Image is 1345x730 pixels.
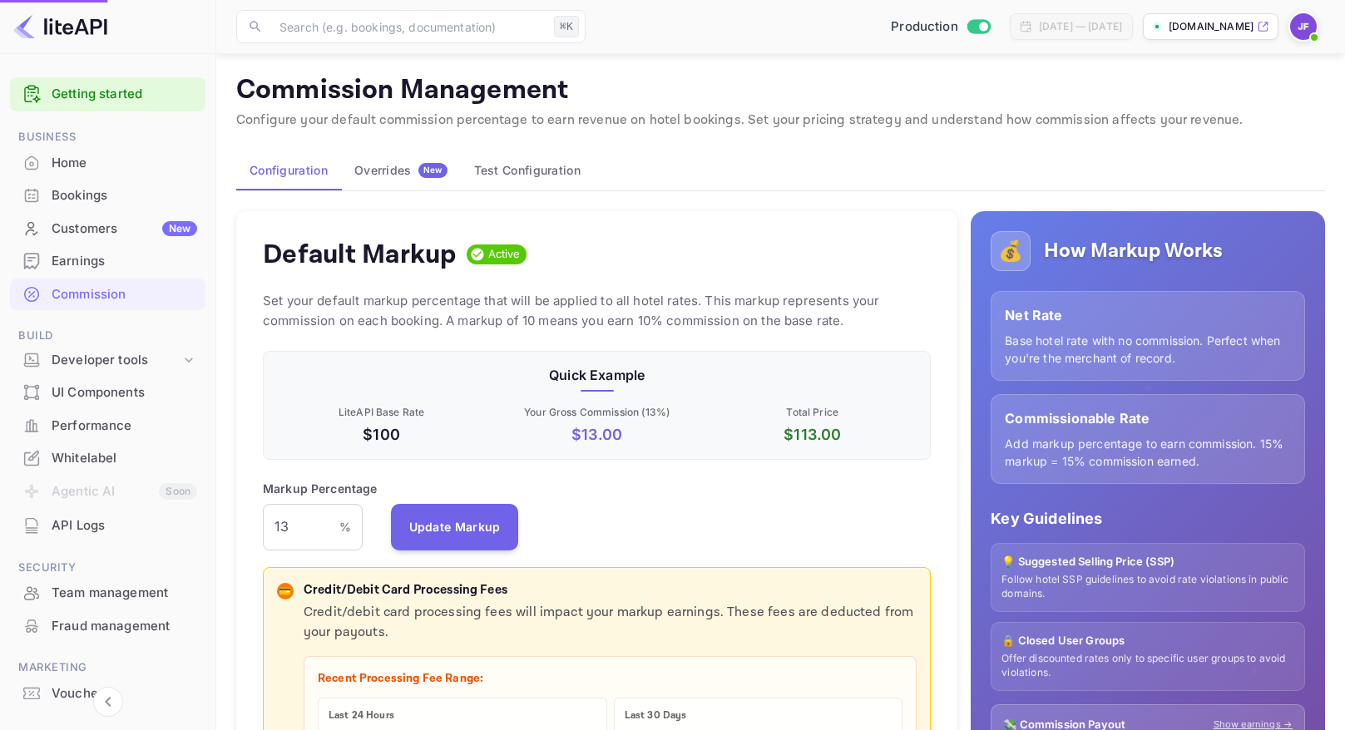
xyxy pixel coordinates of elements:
[10,442,205,475] div: Whitelabel
[1001,633,1294,649] p: 🔒 Closed User Groups
[10,442,205,473] a: Whitelabel
[236,74,1325,107] p: Commission Management
[1001,573,1294,601] p: Follow hotel SSP guidelines to avoid rate violations in public domains.
[52,584,197,603] div: Team management
[52,186,197,205] div: Bookings
[263,504,339,550] input: 0
[1290,13,1317,40] img: Jenny Frimer
[329,708,596,723] p: Last 24 Hours
[10,610,205,643] div: Fraud management
[263,480,378,497] p: Markup Percentage
[10,213,205,244] a: CustomersNew
[10,510,205,540] a: API Logs
[625,708,893,723] p: Last 30 Days
[1005,332,1291,367] p: Base hotel rate with no commission. Perfect when you're the merchant of record.
[52,516,197,535] div: API Logs
[52,617,197,636] div: Fraud management
[1001,652,1294,680] p: Offer discounted rates only to specific user groups to avoid violations.
[10,577,205,609] div: Team management
[10,559,205,577] span: Security
[1005,305,1291,325] p: Net Rate
[10,658,205,677] span: Marketing
[708,405,917,420] p: Total Price
[391,504,519,550] button: Update Markup
[10,327,205,345] span: Build
[554,16,579,37] div: ⌘K
[10,279,205,309] a: Commission
[162,221,197,236] div: New
[13,13,107,40] img: LiteAPI logo
[10,279,205,311] div: Commission
[339,518,351,535] p: %
[10,147,205,178] a: Home
[10,577,205,608] a: Team management
[277,365,917,385] p: Quick Example
[277,423,486,446] p: $100
[304,581,917,600] p: Credit/Debit Card Processing Fees
[998,236,1023,266] p: 💰
[52,85,197,104] a: Getting started
[708,423,917,446] p: $ 113.00
[10,245,205,276] a: Earnings
[10,245,205,278] div: Earnings
[318,670,902,688] p: Recent Processing Fee Range:
[93,687,123,717] button: Collapse navigation
[10,128,205,146] span: Business
[277,405,486,420] p: LiteAPI Base Rate
[236,150,341,190] button: Configuration
[10,410,205,442] div: Performance
[10,180,205,210] a: Bookings
[1001,554,1294,570] p: 💡 Suggested Selling Price (SSP)
[52,684,197,703] div: Vouchers
[10,410,205,441] a: Performance
[10,147,205,180] div: Home
[52,252,197,271] div: Earnings
[10,213,205,245] div: CustomersNew
[52,351,180,370] div: Developer tools
[492,423,701,446] p: $ 13.00
[1005,435,1291,470] p: Add markup percentage to earn commission. 15% markup = 15% commission earned.
[10,377,205,407] a: UI Components
[354,163,448,178] div: Overrides
[10,180,205,212] div: Bookings
[52,219,197,239] div: Customers
[52,417,197,436] div: Performance
[52,154,197,173] div: Home
[236,111,1325,131] p: Configure your default commission percentage to earn revenue on hotel bookings. Set your pricing ...
[1039,19,1122,34] div: [DATE] — [DATE]
[304,603,917,643] p: Credit/debit card processing fees will impact your markup earnings. These fees are deducted from ...
[1044,238,1223,264] h5: How Markup Works
[10,510,205,542] div: API Logs
[1005,408,1291,428] p: Commissionable Rate
[10,77,205,111] div: Getting started
[461,150,594,190] button: Test Configuration
[10,346,205,375] div: Developer tools
[418,165,448,175] span: New
[10,610,205,641] a: Fraud management
[884,17,996,37] div: Switch to Sandbox mode
[991,507,1305,530] p: Key Guidelines
[10,678,205,708] a: Vouchers
[279,584,291,599] p: 💳
[269,10,547,43] input: Search (e.g. bookings, documentation)
[263,291,931,331] p: Set your default markup percentage that will be applied to all hotel rates. This markup represent...
[1169,19,1254,34] p: [DOMAIN_NAME]
[492,405,701,420] p: Your Gross Commission ( 13 %)
[10,678,205,710] div: Vouchers
[482,246,527,263] span: Active
[263,238,457,271] h4: Default Markup
[891,17,958,37] span: Production
[52,449,197,468] div: Whitelabel
[10,377,205,409] div: UI Components
[52,383,197,402] div: UI Components
[52,285,197,304] div: Commission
